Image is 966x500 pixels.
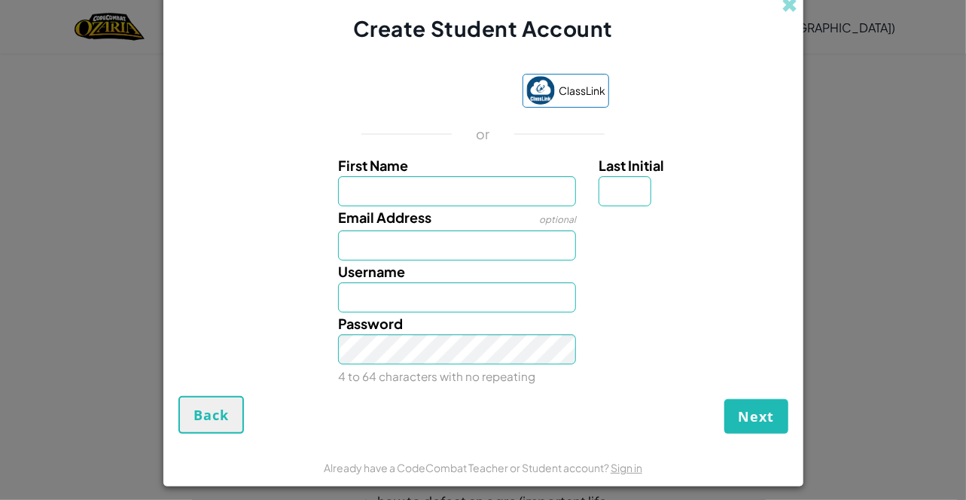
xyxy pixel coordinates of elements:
[539,214,576,225] span: optional
[194,406,229,424] span: Back
[338,157,408,174] span: First Name
[338,263,405,280] span: Username
[338,369,535,383] small: 4 to 64 characters with no repeating
[476,125,490,143] p: or
[349,75,515,108] iframe: Sign in with Google Button
[338,315,403,332] span: Password
[599,157,664,174] span: Last Initial
[324,461,611,474] span: Already have a CodeCombat Teacher or Student account?
[353,15,613,41] span: Create Student Account
[338,209,431,226] span: Email Address
[739,407,774,425] span: Next
[526,76,555,105] img: classlink-logo-small.png
[178,396,245,434] button: Back
[559,80,605,102] span: ClassLink
[611,461,642,474] a: Sign in
[724,399,788,434] button: Next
